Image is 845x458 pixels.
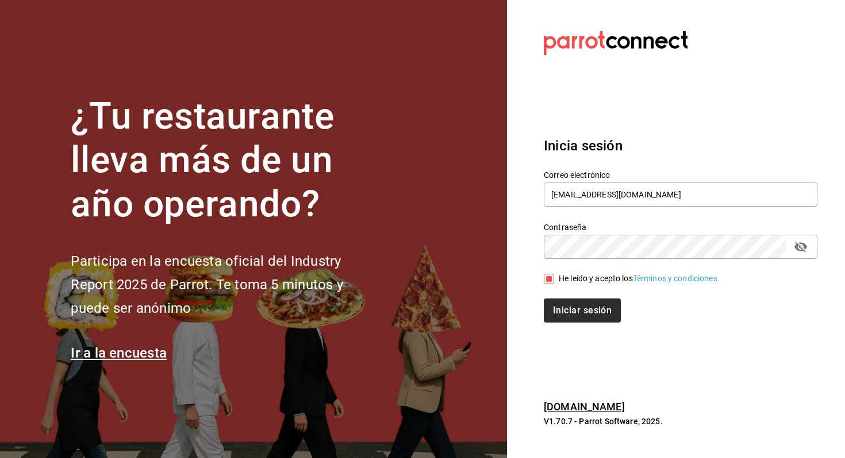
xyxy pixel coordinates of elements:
[71,95,381,227] h1: ¿Tu restaurante lleva más de un año operando?
[544,416,817,427] p: V1.70.7 - Parrot Software, 2025.
[71,345,167,361] a: Ir a la encuesta
[633,274,720,283] a: Términos y condiciones.
[544,401,625,413] a: [DOMAIN_NAME]
[791,237,811,257] button: passwordField
[544,183,817,207] input: Ingresa tu correo electrónico
[544,170,817,178] label: Correo electrónico
[544,298,621,323] button: Iniciar sesión
[559,273,720,285] div: He leído y acepto los
[71,250,381,320] h2: Participa en la encuesta oficial del Industry Report 2025 de Parrot. Te toma 5 minutos y puede se...
[544,135,817,156] h3: Inicia sesión
[544,223,817,231] label: Contraseña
